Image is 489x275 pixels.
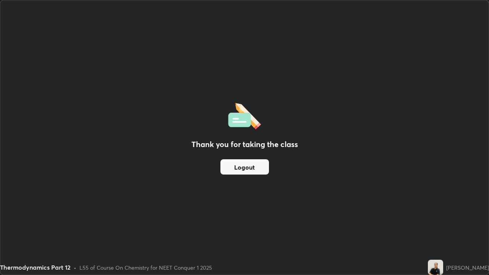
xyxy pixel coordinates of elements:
[79,264,212,272] div: L55 of Course On Chemistry for NEET Conquer 1 2025
[74,264,76,272] div: •
[446,264,489,272] div: [PERSON_NAME]
[191,139,298,150] h2: Thank you for taking the class
[428,260,443,275] img: 332d395ef1f14294aa6d42b3991fd35f.jpg
[220,159,269,175] button: Logout
[228,100,261,129] img: offlineFeedback.1438e8b3.svg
